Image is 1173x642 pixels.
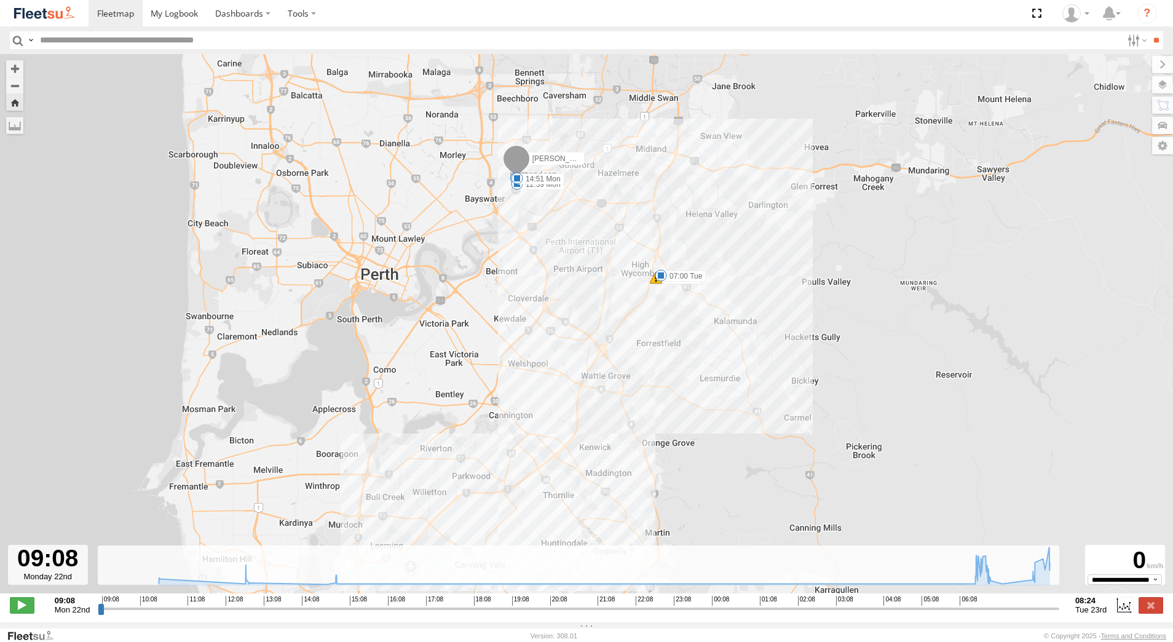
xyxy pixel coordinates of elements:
span: 17:08 [426,596,443,606]
span: 02:08 [798,596,815,606]
span: 11:08 [188,596,205,606]
label: Play/Stop [10,597,34,613]
button: Zoom out [6,77,23,94]
span: 06:08 [960,596,977,606]
span: 22:08 [636,596,653,606]
span: 03:08 [836,596,853,606]
span: 19:08 [512,596,529,606]
span: 21:08 [598,596,615,606]
button: Zoom Home [6,94,23,111]
div: TheMaker Systems [1058,4,1094,23]
strong: 08:24 [1075,596,1107,605]
span: 09:08 [102,596,119,606]
span: Mon 22nd Sep 2025 [55,605,90,614]
label: 07:00 Tue [661,271,706,282]
span: 23:08 [674,596,691,606]
label: 12:39 Mon [517,179,564,190]
label: Search Query [26,31,36,49]
div: Version: 308.01 [531,632,577,640]
span: 18:08 [474,596,491,606]
button: Zoom in [6,60,23,77]
span: 12:08 [226,596,243,606]
a: Terms and Conditions [1101,632,1166,640]
label: Close [1139,597,1163,613]
div: © Copyright 2025 - [1044,632,1166,640]
span: 05:08 [922,596,939,606]
span: [PERSON_NAME] - 1GOI925 - [532,154,634,163]
span: 15:08 [350,596,367,606]
span: 16:08 [388,596,405,606]
span: Tue 23rd Sep 2025 [1075,605,1107,614]
i: ? [1137,4,1157,23]
a: Visit our Website [7,630,63,642]
span: 20:08 [550,596,567,606]
label: Search Filter Options [1123,31,1149,49]
label: Measure [6,117,23,134]
span: 13:08 [264,596,281,606]
img: fleetsu-logo-horizontal.svg [12,5,76,22]
span: 01:08 [760,596,777,606]
strong: 09:08 [55,596,90,605]
label: Map Settings [1152,137,1173,154]
label: 14:51 Mon [517,173,564,184]
div: 0 [1087,547,1163,574]
span: 14:08 [302,596,319,606]
span: 10:08 [140,596,157,606]
span: 00:08 [712,596,729,606]
span: 04:08 [883,596,901,606]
